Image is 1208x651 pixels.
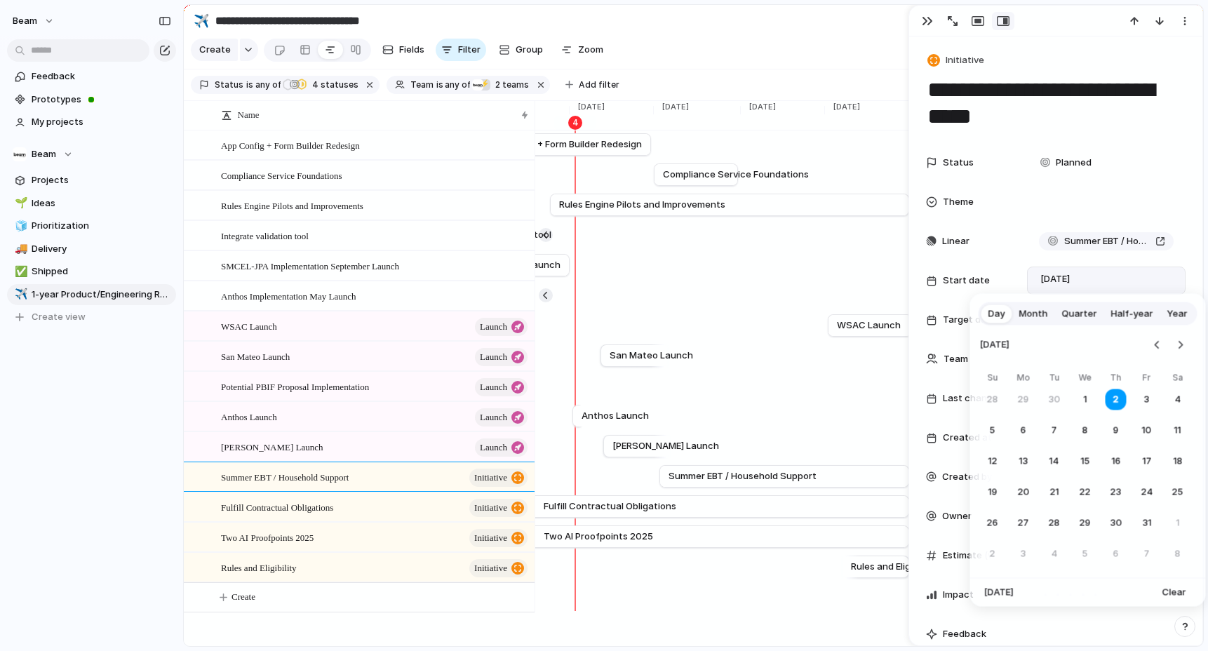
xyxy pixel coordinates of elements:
[1073,387,1098,412] button: Wednesday, October 1st, 2025
[1134,511,1160,536] button: Friday, October 31st, 2025
[1073,511,1098,536] button: Wednesday, October 29th, 2025
[1171,335,1190,355] button: Go to the Next Month
[980,330,1009,361] span: [DATE]
[1073,418,1098,443] button: Wednesday, October 8th, 2025
[1165,511,1190,536] button: Saturday, November 1st, 2025
[1062,307,1097,321] span: Quarter
[980,418,1005,443] button: Sunday, October 5th, 2025
[1103,418,1129,443] button: Thursday, October 9th, 2025
[1165,418,1190,443] button: Saturday, October 11th, 2025
[1165,449,1190,474] button: Saturday, October 18th, 2025
[1165,372,1190,387] th: Saturday
[1042,418,1067,443] button: Tuesday, October 7th, 2025
[1012,302,1055,325] button: Month
[1011,449,1036,474] button: Monday, October 13th, 2025
[1011,542,1036,567] button: Monday, November 3rd, 2025
[1042,542,1067,567] button: Tuesday, November 4th, 2025
[1134,542,1160,567] button: Friday, November 7th, 2025
[1019,307,1048,321] span: Month
[980,372,1190,567] table: October 2025
[1055,302,1104,325] button: Quarter
[1011,511,1036,536] button: Monday, October 27th, 2025
[980,511,1005,536] button: Sunday, October 26th, 2025
[1073,542,1098,567] button: Wednesday, November 5th, 2025
[1073,372,1098,387] th: Wednesday
[1011,372,1036,387] th: Monday
[1134,449,1160,474] button: Friday, October 17th, 2025
[1103,372,1129,387] th: Thursday
[980,449,1005,474] button: Sunday, October 12th, 2025
[1165,480,1190,505] button: Saturday, October 25th, 2025
[1042,449,1067,474] button: Tuesday, October 14th, 2025
[1103,387,1129,412] button: Thursday, October 2nd, 2025, selected
[1134,418,1160,443] button: Friday, October 10th, 2025
[1042,387,1067,412] button: Tuesday, September 30th, 2025
[980,542,1005,567] button: Sunday, November 2nd, 2025
[1160,302,1195,325] button: Year
[1073,480,1098,505] button: Wednesday, October 22nd, 2025
[1103,542,1129,567] button: Thursday, November 6th, 2025
[980,372,1005,387] th: Sunday
[1011,480,1036,505] button: Monday, October 20th, 2025
[1104,302,1160,325] button: Half-year
[1157,583,1192,603] button: Clear
[1042,372,1067,387] th: Tuesday
[980,387,1005,412] button: Sunday, September 28th, 2025
[1011,418,1036,443] button: Monday, October 6th, 2025
[1167,307,1188,321] span: Year
[1042,480,1067,505] button: Tuesday, October 21st, 2025
[1073,449,1098,474] button: Wednesday, October 15th, 2025
[988,307,1005,321] span: Day
[1165,542,1190,567] button: Saturday, November 8th, 2025
[1103,480,1129,505] button: Thursday, October 23rd, 2025
[1134,480,1160,505] button: Friday, October 24th, 2025
[1103,449,1129,474] button: Thursday, October 16th, 2025
[1148,335,1167,355] button: Go to the Previous Month
[1165,387,1190,412] button: Saturday, October 4th, 2025
[980,480,1005,505] button: Sunday, October 19th, 2025
[1111,307,1153,321] span: Half-year
[981,302,1012,325] button: Day
[984,586,1014,600] span: [DATE]
[1042,511,1067,536] button: Tuesday, October 28th, 2025
[1134,372,1160,387] th: Friday
[1011,387,1036,412] button: Monday, September 29th, 2025
[1103,511,1129,536] button: Thursday, October 30th, 2025
[1162,586,1186,600] span: Clear
[1134,387,1160,412] button: Friday, October 3rd, 2025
